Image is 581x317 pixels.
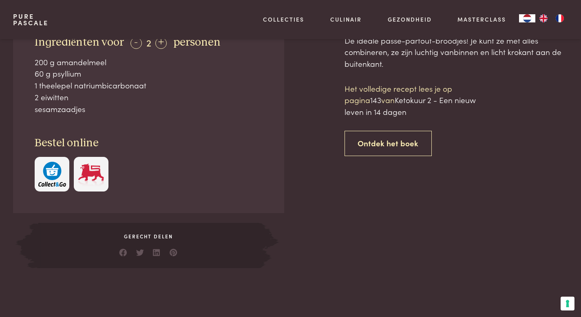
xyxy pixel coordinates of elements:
[35,136,262,150] h3: Bestel online
[345,35,568,70] div: De ideale passe-partout-broodjes! Je kunt ze met alles combineren, ze zijn luchtig vanbinnen en l...
[35,103,262,115] div: sesamzaadjes
[130,37,142,49] div: -
[345,94,476,117] span: Ketokuur 2 - Een nieuw leven in 14 dagen
[345,83,483,118] p: Het volledige recept lees je op pagina van
[330,15,362,24] a: Culinair
[263,15,304,24] a: Collecties
[457,15,506,24] a: Masterclass
[35,56,262,68] div: 200 g amandelmeel
[38,233,259,240] span: Gerecht delen
[35,68,262,79] div: 60 g psyllium
[519,14,535,22] div: Language
[370,94,381,105] span: 143
[35,37,124,48] span: Ingrediënten voor
[552,14,568,22] a: FR
[535,14,552,22] a: EN
[561,297,574,310] button: Uw voorkeuren voor toestemming voor trackingtechnologieën
[519,14,535,22] a: NL
[155,37,167,49] div: +
[535,14,568,22] ul: Language list
[13,13,49,26] a: PurePascale
[35,79,262,91] div: 1 theelepel natriumbicarbonaat
[388,15,432,24] a: Gezondheid
[77,162,105,187] img: Delhaize
[38,162,66,187] img: c308188babc36a3a401bcb5cb7e020f4d5ab42f7cacd8327e500463a43eeb86c.svg
[173,37,221,48] span: personen
[35,91,262,103] div: 2 eiwitten
[146,35,151,49] span: 2
[519,14,568,22] aside: Language selected: Nederlands
[345,131,432,156] a: Ontdek het boek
